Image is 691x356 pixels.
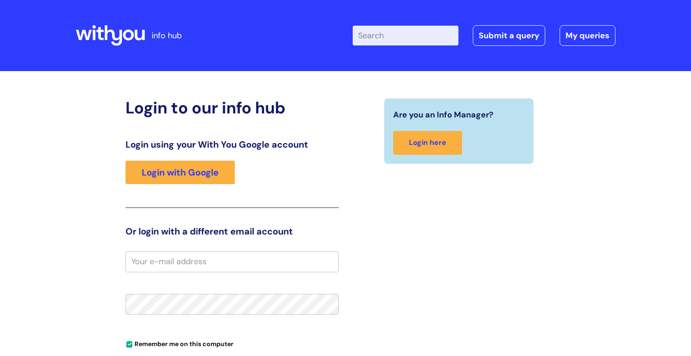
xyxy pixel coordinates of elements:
input: Your e-mail address [126,251,339,272]
p: info hub [152,28,182,43]
a: Login here [393,131,462,155]
a: Submit a query [473,25,545,46]
span: Are you an Info Manager? [393,108,494,122]
a: Login with Google [126,161,235,184]
h3: Or login with a different email account [126,226,339,237]
a: My queries [560,25,615,46]
input: Search [353,26,458,45]
h3: Login using your With You Google account [126,139,339,150]
label: Remember me on this computer [126,338,233,348]
input: Remember me on this computer [126,342,132,347]
h2: Login to our info hub [126,98,339,117]
div: You can uncheck this option if you're logging in from a shared device [126,336,339,351]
